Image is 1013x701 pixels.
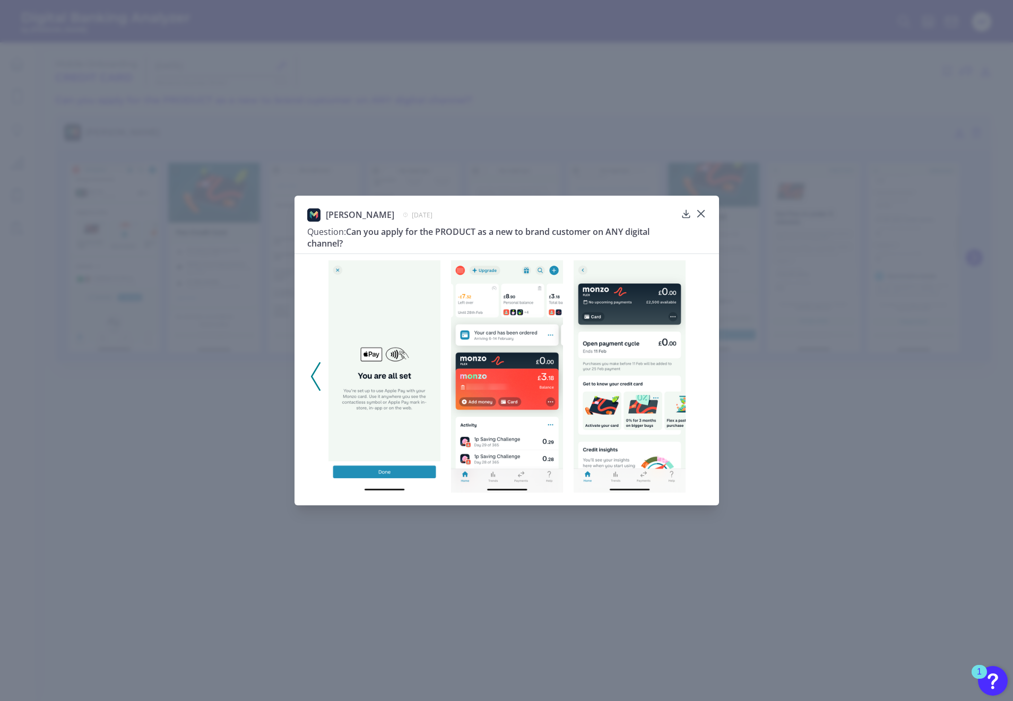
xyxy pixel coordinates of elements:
span: [PERSON_NAME] [326,209,394,221]
span: [DATE] [412,211,432,220]
span: Question: [307,226,346,238]
h3: Can you apply for the PRODUCT as a new to brand customer on ANY digital channel? [307,226,677,249]
button: Open Resource Center, 1 new notification [978,666,1008,696]
div: 1 [977,672,982,686]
